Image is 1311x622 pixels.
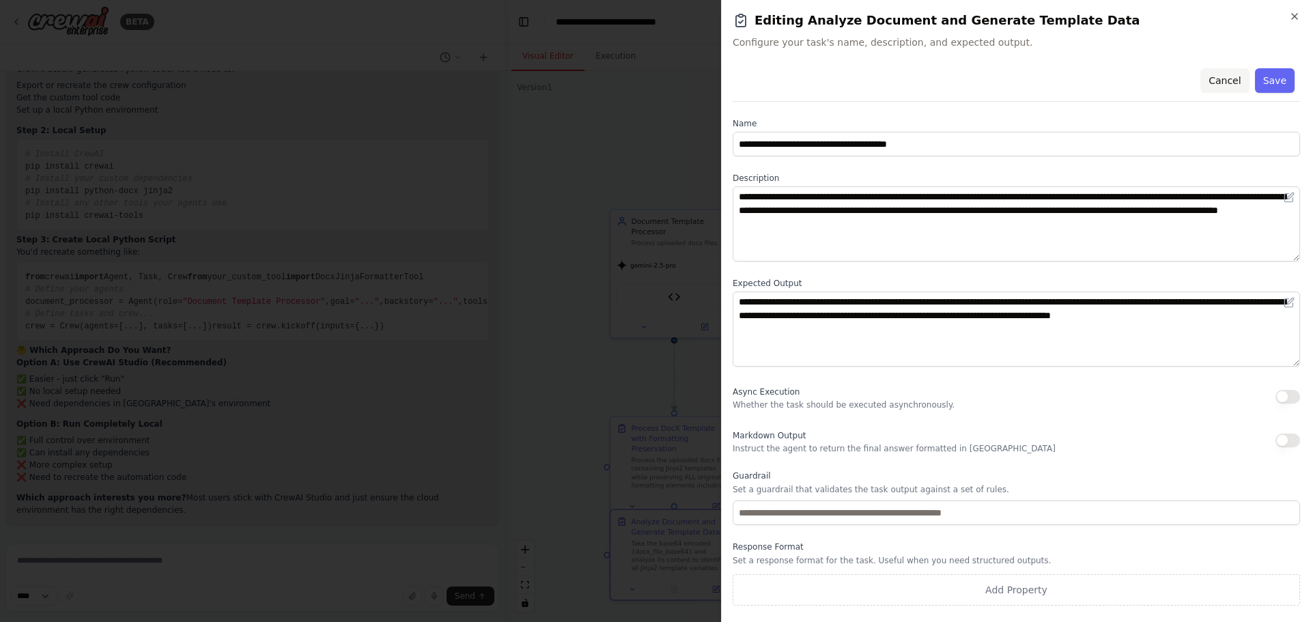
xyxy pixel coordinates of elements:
[733,11,1300,30] h2: Editing Analyze Document and Generate Template Data
[733,443,1056,454] p: Instruct the agent to return the final answer formatted in [GEOGRAPHIC_DATA]
[733,387,800,397] span: Async Execution
[733,399,955,410] p: Whether the task should be executed asynchronously.
[733,278,1300,289] label: Expected Output
[733,118,1300,129] label: Name
[733,470,1300,481] label: Guardrail
[733,541,1300,552] label: Response Format
[1200,68,1249,93] button: Cancel
[733,431,806,440] span: Markdown Output
[733,36,1300,49] span: Configure your task's name, description, and expected output.
[733,173,1300,184] label: Description
[1255,68,1295,93] button: Save
[1281,189,1297,206] button: Open in editor
[1281,294,1297,311] button: Open in editor
[733,484,1300,495] p: Set a guardrail that validates the task output against a set of rules.
[733,555,1300,566] p: Set a response format for the task. Useful when you need structured outputs.
[733,574,1300,606] button: Add Property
